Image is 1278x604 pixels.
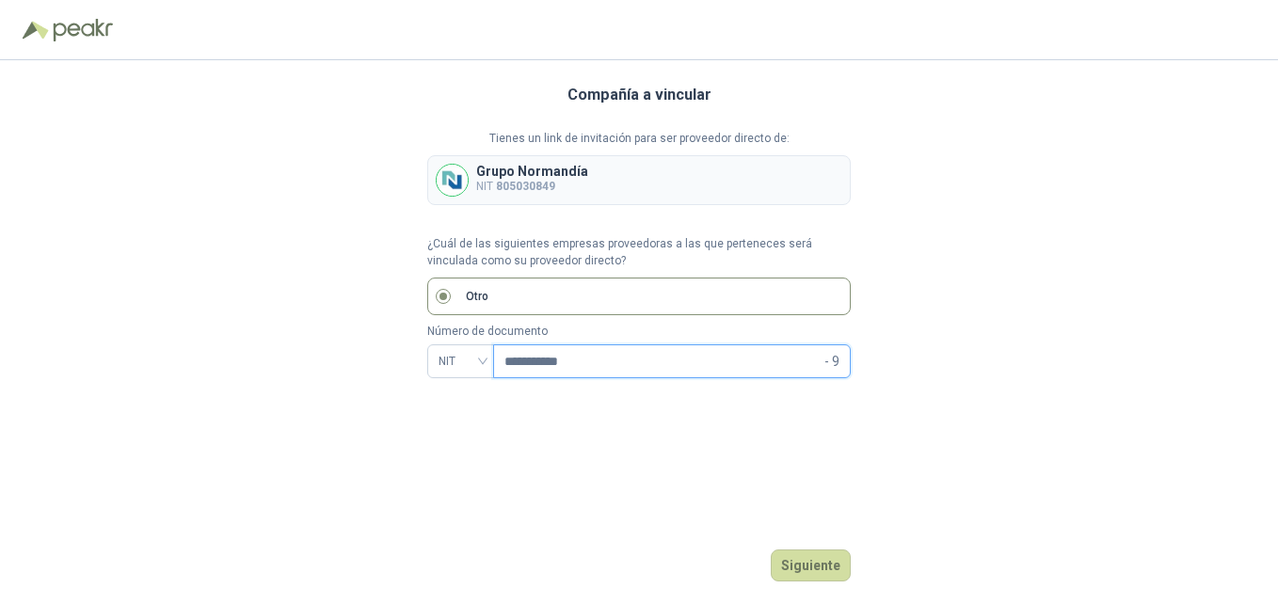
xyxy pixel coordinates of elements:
[437,165,468,196] img: Company Logo
[427,235,851,271] p: ¿Cuál de las siguientes empresas proveedoras a las que perteneces será vinculada como su proveedo...
[496,180,555,193] b: 805030849
[567,83,711,107] h3: Compañía a vincular
[439,347,483,375] span: NIT
[427,130,851,148] p: Tienes un link de invitación para ser proveedor directo de:
[771,549,851,581] button: Siguiente
[466,288,488,306] p: Otro
[23,21,49,40] img: Logo
[476,178,588,196] p: NIT
[427,323,851,341] p: Número de documento
[824,345,839,377] span: - 9
[476,165,588,178] p: Grupo Normandía
[53,19,113,41] img: Peakr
